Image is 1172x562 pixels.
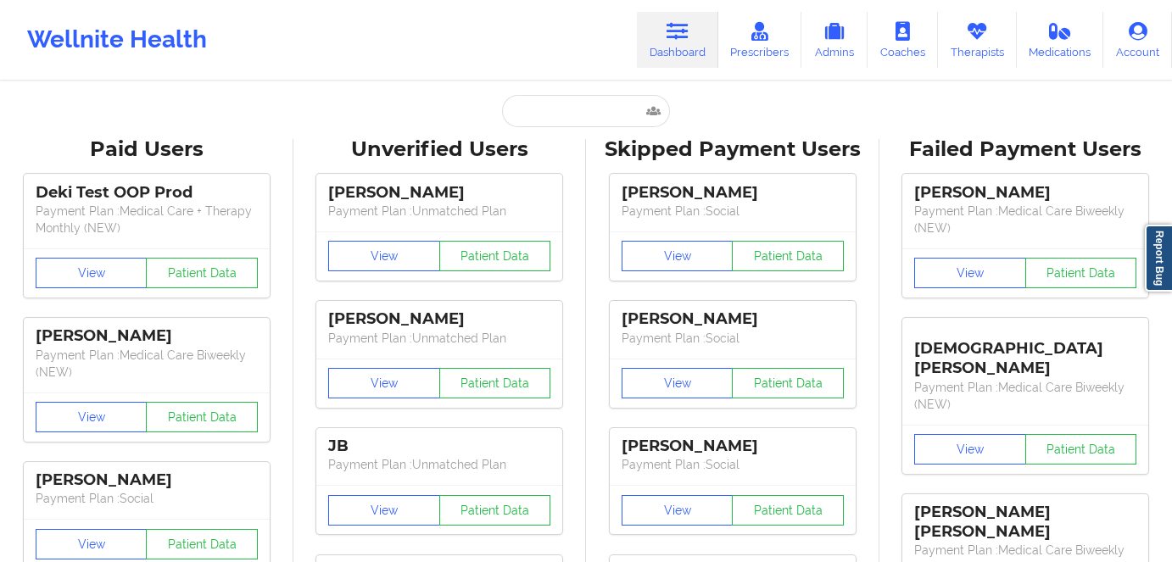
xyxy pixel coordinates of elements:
div: [PERSON_NAME] [914,183,1136,203]
button: Patient Data [146,529,258,559]
button: Patient Data [732,495,844,526]
div: [DEMOGRAPHIC_DATA][PERSON_NAME] [914,326,1136,378]
div: [PERSON_NAME] [328,309,550,329]
div: Paid Users [12,136,282,163]
button: Patient Data [439,241,551,271]
div: [PERSON_NAME] [622,309,844,329]
p: Payment Plan : Social [622,330,844,347]
button: Patient Data [146,258,258,288]
a: Therapists [938,12,1017,68]
div: [PERSON_NAME] [PERSON_NAME] [914,503,1136,542]
div: Deki Test OOP Prod [36,183,258,203]
button: View [36,402,148,432]
button: View [328,495,440,526]
div: [PERSON_NAME] [328,183,550,203]
button: Patient Data [146,402,258,432]
button: Patient Data [1025,258,1137,288]
button: Patient Data [732,368,844,398]
p: Payment Plan : Unmatched Plan [328,203,550,220]
p: Payment Plan : Medical Care Biweekly (NEW) [914,203,1136,236]
button: View [622,495,734,526]
button: View [328,241,440,271]
div: Skipped Payment Users [598,136,868,163]
div: JB [328,437,550,456]
button: View [36,258,148,288]
p: Payment Plan : Social [622,203,844,220]
button: Patient Data [439,495,551,526]
a: Dashboard [637,12,718,68]
p: Payment Plan : Social [622,456,844,473]
button: View [622,368,734,398]
button: Patient Data [1025,434,1137,465]
a: Account [1103,12,1172,68]
a: Report Bug [1145,225,1172,292]
div: [PERSON_NAME] [36,470,258,490]
p: Payment Plan : Medical Care + Therapy Monthly (NEW) [36,203,258,236]
div: [PERSON_NAME] [622,437,844,456]
button: View [914,258,1026,288]
button: View [328,368,440,398]
div: [PERSON_NAME] [36,326,258,346]
button: Patient Data [732,241,844,271]
a: Coaches [868,12,938,68]
p: Payment Plan : Social [36,490,258,507]
div: [PERSON_NAME] [622,183,844,203]
button: View [914,434,1026,465]
button: Patient Data [439,368,551,398]
p: Payment Plan : Medical Care Biweekly (NEW) [914,379,1136,413]
button: View [36,529,148,559]
a: Prescribers [718,12,802,68]
p: Payment Plan : Unmatched Plan [328,456,550,473]
button: View [622,241,734,271]
div: Failed Payment Users [891,136,1161,163]
p: Payment Plan : Unmatched Plan [328,330,550,347]
div: Unverified Users [305,136,575,163]
a: Admins [801,12,868,68]
p: Payment Plan : Medical Care Biweekly (NEW) [36,347,258,381]
a: Medications [1017,12,1104,68]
